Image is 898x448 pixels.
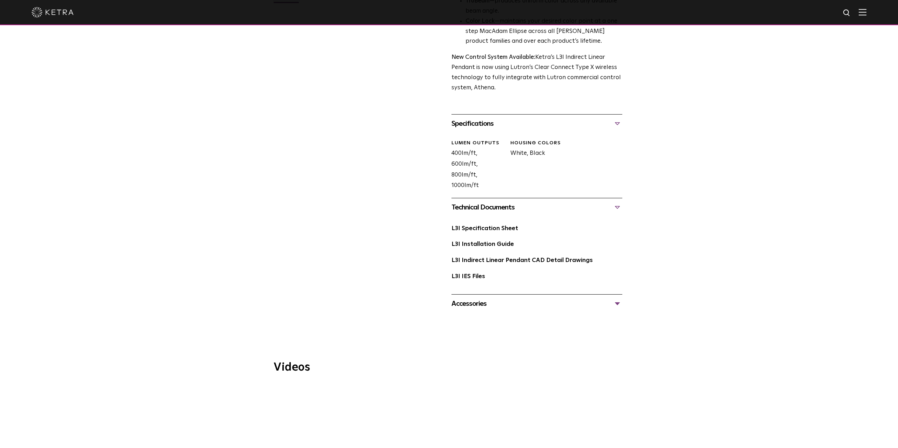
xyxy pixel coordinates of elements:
img: search icon [843,9,851,18]
img: Hamburger%20Nav.svg [859,9,866,15]
div: 400lm/ft, 600lm/ft, 800lm/ft, 1000lm/ft [446,140,505,191]
strong: New Control System Available: [451,54,535,60]
img: ketra-logo-2019-white [32,7,74,18]
div: LUMEN OUTPUTS [451,140,505,147]
div: Accessories [451,298,622,309]
a: L3I Specification Sheet [451,226,518,232]
li: —maintains your desired color point at a one step MacAdam Ellipse across all [PERSON_NAME] produc... [465,16,622,47]
h3: Videos [274,362,624,373]
a: L3I Indirect Linear Pendant CAD Detail Drawings [451,257,593,263]
a: L3I Installation Guide [451,241,514,247]
div: HOUSING COLORS [510,140,564,147]
a: L3I IES Files [451,274,485,280]
div: Technical Documents [451,202,622,213]
p: Ketra’s L3I Indirect Linear Pendant is now using Lutron’s Clear Connect Type X wireless technolog... [451,53,622,93]
div: White, Black [505,140,564,191]
div: Specifications [451,118,622,129]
